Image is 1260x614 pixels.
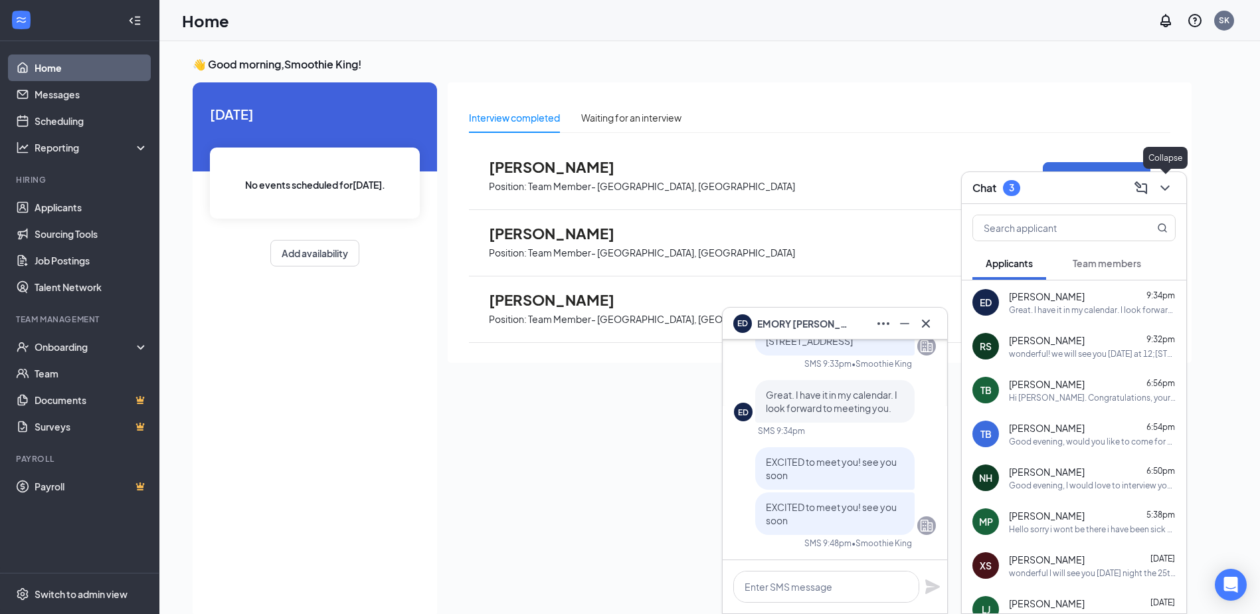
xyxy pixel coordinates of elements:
[35,247,148,274] a: Job Postings
[489,158,635,175] span: [PERSON_NAME]
[1133,180,1149,196] svg: ComposeMessage
[1146,422,1175,432] span: 6:54pm
[1073,257,1141,269] span: Team members
[852,538,912,549] span: • Smoothie King
[210,104,420,124] span: [DATE]
[35,54,148,81] a: Home
[1009,348,1176,359] div: wonderful! we will see you [DATE] at 12;[STREET_ADDRESS]
[980,559,992,572] div: XS
[918,316,934,332] svg: Cross
[1009,597,1085,610] span: [PERSON_NAME]
[980,340,992,353] div: RS
[16,340,29,354] svg: UserCheck
[35,340,137,354] div: Onboarding
[804,538,852,549] div: SMS 9:48pm
[469,110,560,125] div: Interview completed
[1146,510,1175,520] span: 5:38pm
[757,316,850,331] span: EMORY [PERSON_NAME]
[852,358,912,369] span: • Smoothie King
[1009,465,1085,478] span: [PERSON_NAME]
[128,14,141,27] svg: Collapse
[1009,480,1176,491] div: Good evening, I would love to interview you at the [PERSON_NAME] location for Smoothie King if yo...
[16,174,145,185] div: Hiring
[1009,421,1085,435] span: [PERSON_NAME]
[1146,334,1175,344] span: 9:32pm
[766,501,897,526] span: EXCITED to meet you! see you soon
[973,215,1130,241] input: Search applicant
[1215,569,1247,601] div: Open Intercom Messenger
[35,194,148,221] a: Applicants
[35,360,148,387] a: Team
[766,456,897,481] span: EXCITED to meet you! see you soon
[489,180,527,193] p: Position:
[193,57,1192,72] h3: 👋 Good morning, Smoothie King !
[897,316,913,332] svg: Minimize
[1130,177,1152,199] button: ComposeMessage
[16,314,145,325] div: Team Management
[35,387,148,413] a: DocumentsCrown
[489,313,527,326] p: Position:
[980,296,992,309] div: ED
[1154,177,1176,199] button: ChevronDown
[1009,553,1085,566] span: [PERSON_NAME]
[35,274,148,300] a: Talent Network
[489,247,527,259] p: Position:
[1009,182,1014,193] div: 3
[738,407,749,418] div: ED
[758,425,805,437] div: SMS 9:34pm
[1146,290,1175,300] span: 9:34pm
[1009,334,1085,347] span: [PERSON_NAME]
[35,81,148,108] a: Messages
[35,413,148,440] a: SurveysCrown
[1009,392,1176,403] div: Hi [PERSON_NAME]. Congratulations, your meeting with Smoothie King for Team Member- [PERSON_NAME]...
[1043,162,1150,191] button: Move to next stage
[894,313,915,334] button: Minimize
[980,383,992,397] div: TB
[1150,597,1175,607] span: [DATE]
[16,453,145,464] div: Payroll
[35,108,148,134] a: Scheduling
[1009,509,1085,522] span: [PERSON_NAME]
[1150,554,1175,563] span: [DATE]
[1009,436,1176,447] div: Good evening, would you like to come for an interview [DATE] at the [GEOGRAPHIC_DATA] location fo...
[35,141,149,154] div: Reporting
[1009,304,1176,316] div: Great. I have it in my calendar. I look forward to meeting you.
[35,221,148,247] a: Sourcing Tools
[35,587,128,601] div: Switch to admin view
[489,225,635,242] span: [PERSON_NAME]
[979,515,993,528] div: MP
[1158,13,1174,29] svg: Notifications
[873,313,894,334] button: Ellipses
[270,240,359,266] button: Add availability
[804,358,852,369] div: SMS 9:33pm
[581,110,681,125] div: Waiting for an interview
[986,257,1033,269] span: Applicants
[1009,524,1176,535] div: Hello sorry i wont be there i have been sick all weekend and thought i would be better by now but...
[15,13,28,27] svg: WorkstreamLogo
[245,177,385,192] span: No events scheduled for [DATE] .
[1009,377,1085,391] span: [PERSON_NAME]
[1187,13,1203,29] svg: QuestionInfo
[915,313,937,334] button: Cross
[919,518,935,534] svg: Company
[1009,290,1085,303] span: [PERSON_NAME]
[182,9,229,32] h1: Home
[489,291,635,308] span: [PERSON_NAME]
[1009,567,1176,579] div: wonderful I will see you [DATE] night the 25th at the [PERSON_NAME] location [STREET_ADDRESS] at ...
[875,316,891,332] svg: Ellipses
[1146,466,1175,476] span: 6:50pm
[35,473,148,500] a: PayrollCrown
[979,471,992,484] div: NH
[1146,378,1175,388] span: 6:56pm
[16,587,29,601] svg: Settings
[925,579,941,595] svg: Plane
[1219,15,1229,26] div: SK
[972,181,996,195] h3: Chat
[16,141,29,154] svg: Analysis
[766,389,897,414] span: Great. I have it in my calendar. I look forward to meeting you.
[1157,180,1173,196] svg: ChevronDown
[528,247,795,259] p: Team Member- [GEOGRAPHIC_DATA], [GEOGRAPHIC_DATA]
[528,313,795,326] p: Team Member- [GEOGRAPHIC_DATA], [GEOGRAPHIC_DATA]
[919,338,935,354] svg: Company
